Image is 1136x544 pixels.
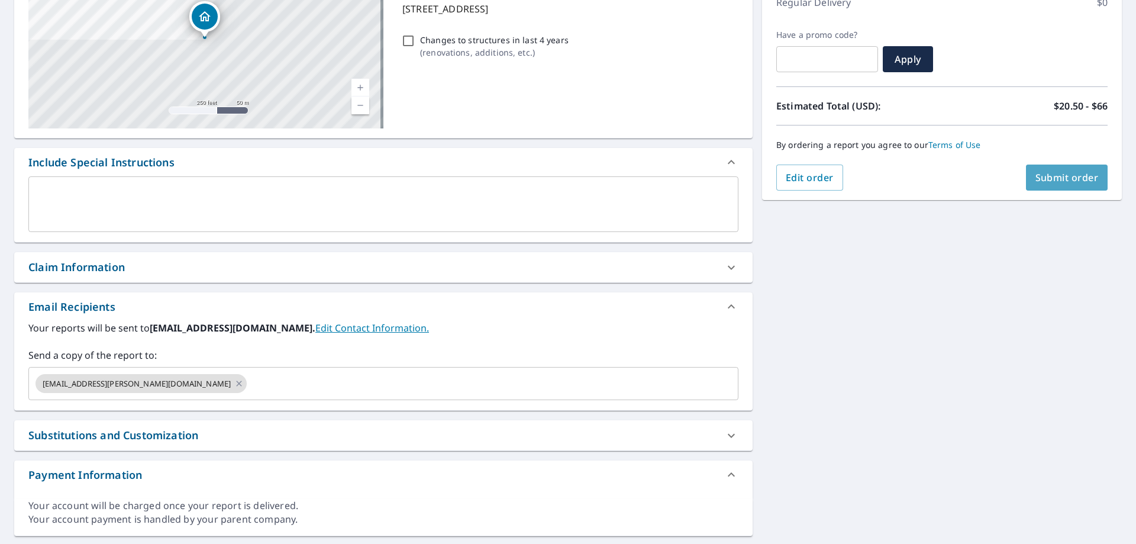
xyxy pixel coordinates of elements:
div: Your account payment is handled by your parent company. [28,513,738,526]
div: Substitutions and Customization [28,427,198,443]
a: Current Level 17, Zoom Out [351,96,369,114]
b: [EMAIL_ADDRESS][DOMAIN_NAME]. [150,321,315,334]
a: Current Level 17, Zoom In [351,79,369,96]
button: Apply [883,46,933,72]
span: Submit order [1035,171,1099,184]
div: Payment Information [28,467,142,483]
p: Estimated Total (USD): [776,99,942,113]
span: Edit order [786,171,834,184]
p: ( renovations, additions, etc. ) [420,46,569,59]
div: Email Recipients [14,292,753,321]
button: Edit order [776,165,843,191]
span: [EMAIL_ADDRESS][PERSON_NAME][DOMAIN_NAME] [35,378,238,390]
p: Changes to structures in last 4 years [420,34,569,46]
div: [EMAIL_ADDRESS][PERSON_NAME][DOMAIN_NAME] [35,374,247,393]
p: By ordering a report you agree to our [776,140,1108,150]
p: [STREET_ADDRESS] [402,2,734,16]
div: Include Special Instructions [28,154,175,170]
div: Dropped pin, building 1, Residential property, 805 Walnut Forest Ct Chesapeake, VA 23322 [189,1,220,38]
div: Email Recipients [28,299,115,315]
a: EditContactInfo [315,321,429,334]
div: Payment Information [14,461,753,489]
a: Terms of Use [928,139,981,150]
div: Claim Information [14,252,753,282]
div: Include Special Instructions [14,148,753,176]
label: Send a copy of the report to: [28,348,738,362]
div: Your account will be charged once your report is delivered. [28,499,738,513]
div: Claim Information [28,259,125,275]
p: $20.50 - $66 [1054,99,1108,113]
label: Your reports will be sent to [28,321,738,335]
span: Apply [892,53,924,66]
div: Substitutions and Customization [14,420,753,450]
button: Submit order [1026,165,1108,191]
label: Have a promo code? [776,30,878,40]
